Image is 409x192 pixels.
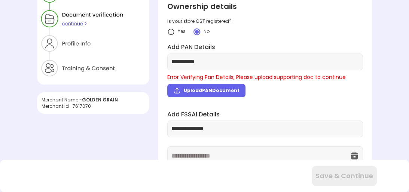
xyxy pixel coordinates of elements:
[167,28,175,36] img: yidvdI1b1At5fYgYeHdauqyvT_pgttO64BpF2mcDGQwz_NKURL8lp7m2JUJk3Onwh4FIn8UgzATYbhG5vtZZpSXeknhWnnZDd...
[167,43,363,52] label: Add PAN Details
[173,87,181,94] img: upload
[82,97,118,103] span: GOLDEN GRAIN
[167,1,363,12] div: Ownership details
[167,18,363,24] div: Is your store GST registered?
[204,28,210,34] span: No
[193,28,201,36] img: crlYN1wOekqfTXo2sKdO7mpVD4GIyZBlBCY682TI1bTNaOsxckEXOmACbAD6EYcPGHR5wXB9K-wSeRvGOQTikGGKT-kEDVP-b...
[42,103,145,109] div: Merchant Id - 7617070
[42,97,145,103] div: Merchant Name -
[167,110,363,119] label: Add FSSAI Details
[167,73,363,81] div: Error Verifying Pan Details, Please upload supporting doc to continue
[350,151,359,160] img: OcXK764TI_dg1n3pJKAFuNcYfYqBKGvmbXteblFrPew4KBASBbPUoKPFDRZzLe5z5khKOkBCrBseVNl8W_Mqhk0wgJF92Dyy9...
[312,166,377,186] button: Save & Continue
[184,87,239,94] span: Upload PAN Document
[178,28,186,34] span: Yes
